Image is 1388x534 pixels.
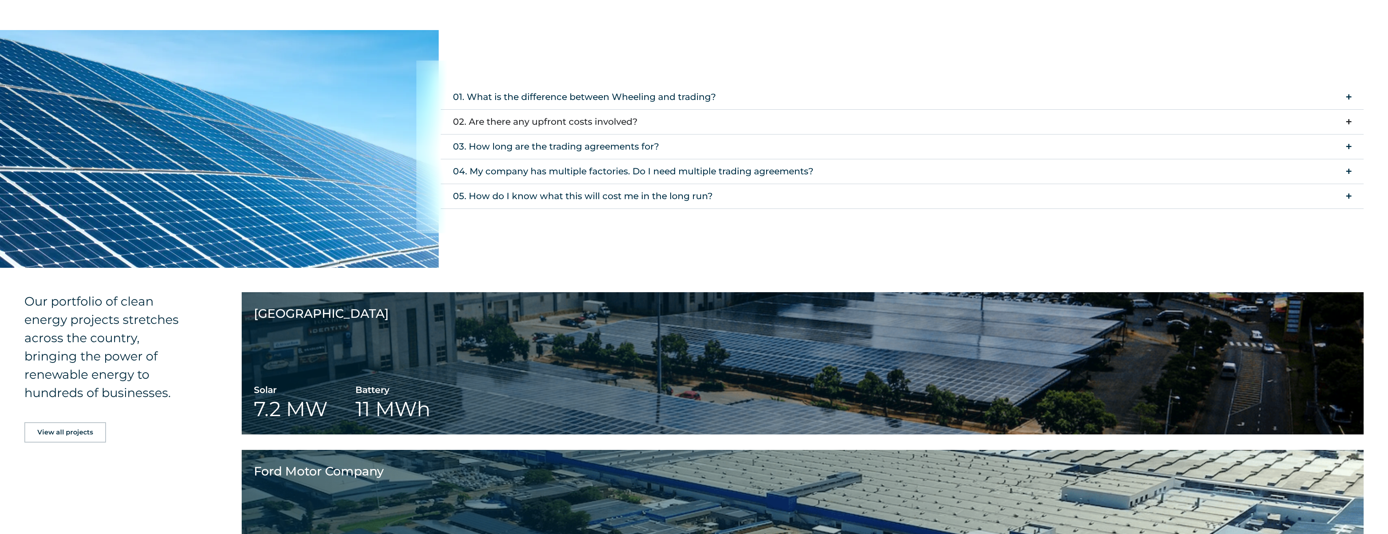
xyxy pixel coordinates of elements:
summary: 02. Are there any upfront costs involved? [441,110,1364,135]
div: 01. What is the difference between Wheeling and trading? [453,89,716,105]
summary: 04. My company has multiple factories. Do I need multiple trading agreements? [441,159,1364,184]
div: 05. How do I know what this will cost me in the long run? [453,188,713,204]
div: 02. Are there any upfront costs involved? [453,114,638,130]
summary: 05. How do I know what this will cost me in the long run? [441,184,1364,209]
div: 04. My company has multiple factories. Do I need multiple trading agreements? [453,163,814,180]
span: View all projects [37,429,93,436]
a: View all projects [24,422,106,443]
div: 03. How long are the trading agreements for? [453,139,659,155]
div: Accordion. Open links with Enter or Space, close with Escape, and navigate with Arrow Keys [441,85,1364,209]
summary: 03. How long are the trading agreements for? [441,135,1364,159]
h4: Our portfolio of clean energy projects stretches across the country, bringing the power of renewa... [24,292,180,402]
summary: 01. What is the difference between Wheeling and trading? [441,85,1364,110]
